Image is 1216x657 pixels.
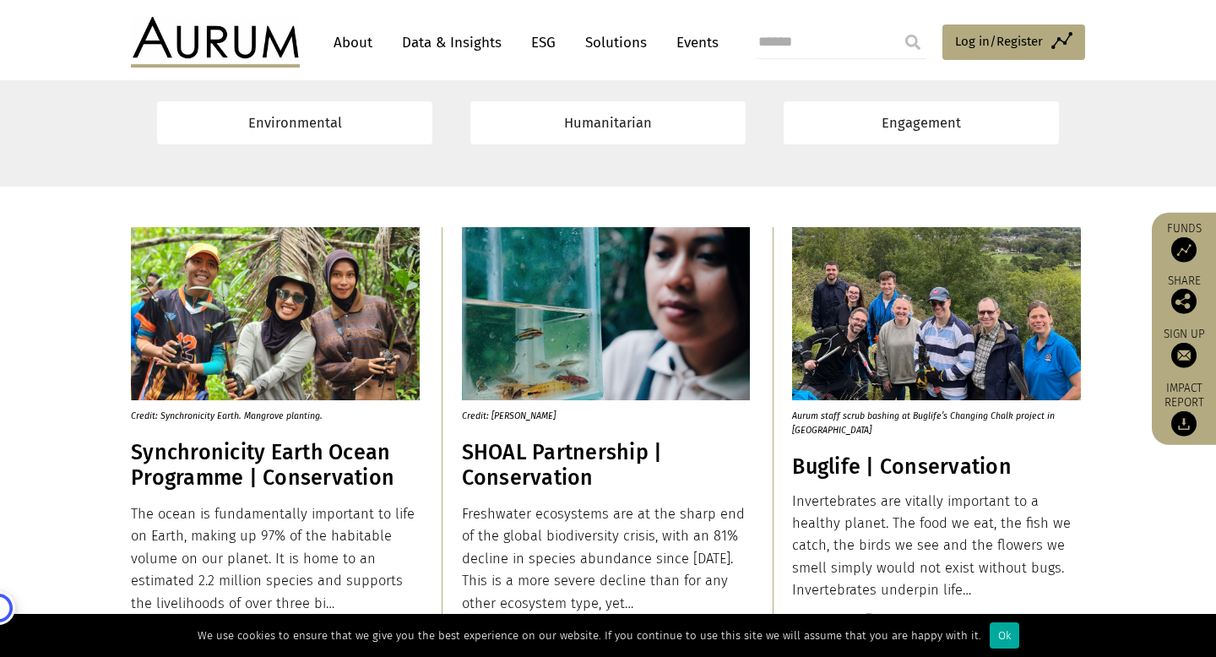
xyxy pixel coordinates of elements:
[462,440,751,491] h3: SHOAL Partnership | Conservation
[325,27,381,58] a: About
[942,24,1085,60] a: Log in/Register
[523,27,564,58] a: ESG
[1171,237,1197,263] img: Access Funds
[792,491,1081,602] div: Invertebrates are vitally important to a healthy planet. The food we eat, the fish we catch, the ...
[990,622,1019,649] div: Ok
[131,400,404,423] p: Credit: Synchronicity Earth. Mangrove planting.
[792,454,1081,480] h3: Buglife | Conservation
[131,440,420,491] h3: Synchronicity Earth Ocean Programme | Conservation
[131,17,300,68] img: Aurum
[462,400,736,423] p: Credit: [PERSON_NAME]
[896,25,930,59] input: Submit
[668,27,719,58] a: Events
[1160,327,1208,368] a: Sign up
[792,400,1066,437] p: Aurum staff scrub bashing at Buglife’s Changing Chalk project in [GEOGRAPHIC_DATA]
[1160,275,1208,314] div: Share
[1171,343,1197,368] img: Sign up to our newsletter
[1171,289,1197,314] img: Share this post
[131,503,420,615] div: The ocean is fundamentally important to life on Earth, making up 97% of the habitable volume on o...
[792,611,1081,633] div: Read more
[784,101,1059,144] a: Engagement
[394,27,510,58] a: Data & Insights
[157,101,432,144] a: Environmental
[462,503,751,615] div: Freshwater ecosystems are at the sharp end of the global biodiversity crisis, with an 81% decline...
[577,27,655,58] a: Solutions
[1160,381,1208,437] a: Impact report
[1160,221,1208,263] a: Funds
[955,31,1043,52] span: Log in/Register
[470,101,746,144] a: Humanitarian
